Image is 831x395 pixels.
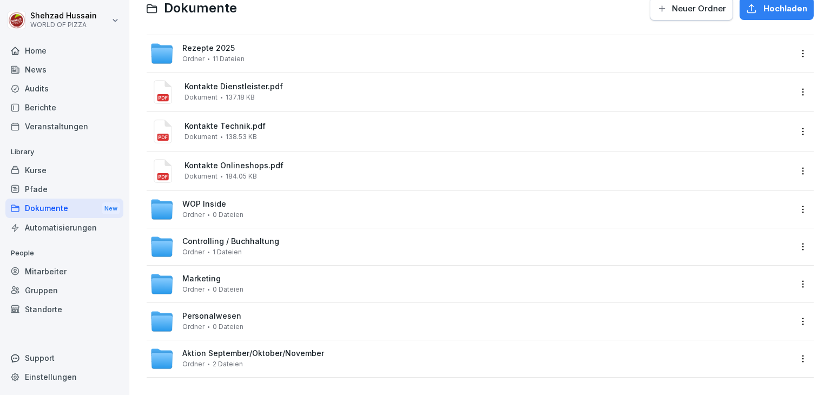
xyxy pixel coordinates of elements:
p: People [5,245,123,262]
span: Ordner [182,55,205,63]
a: Controlling / BuchhaltungOrdner1 Dateien [150,235,791,259]
div: New [102,202,120,215]
span: Dokumente [164,1,237,16]
span: 137.18 KB [226,94,255,101]
a: Automatisierungen [5,218,123,237]
span: Kontakte Onlineshops.pdf [184,161,791,170]
span: 0 Dateien [213,323,243,331]
span: Marketing [182,274,221,284]
span: Personalwesen [182,312,241,321]
span: Rezepte 2025 [182,44,235,53]
a: Aktion September/Oktober/NovemberOrdner2 Dateien [150,347,791,371]
span: 2 Dateien [213,360,243,368]
a: News [5,60,123,79]
a: Rezepte 2025Ordner11 Dateien [150,42,791,65]
span: Kontakte Dienstleister.pdf [184,82,791,91]
p: WORLD OF PIZZA [30,21,97,29]
span: 1 Dateien [213,248,242,256]
a: Veranstaltungen [5,117,123,136]
a: Audits [5,79,123,98]
span: Ordner [182,286,205,293]
span: Dokument [184,173,217,180]
p: Library [5,143,123,161]
span: 184.05 KB [226,173,257,180]
div: Support [5,348,123,367]
a: Home [5,41,123,60]
a: Standorte [5,300,123,319]
span: Hochladen [763,3,807,15]
a: DokumenteNew [5,199,123,219]
span: 138.53 KB [226,133,257,141]
a: Gruppen [5,281,123,300]
span: Neuer Ordner [672,3,726,15]
a: PersonalwesenOrdner0 Dateien [150,310,791,333]
span: Kontakte Technik.pdf [184,122,791,131]
span: Controlling / Buchhaltung [182,237,279,246]
span: Ordner [182,211,205,219]
span: Aktion September/Oktober/November [182,349,324,358]
a: Berichte [5,98,123,117]
a: Einstellungen [5,367,123,386]
span: Dokument [184,133,217,141]
span: WOP Inside [182,200,226,209]
span: 0 Dateien [213,286,243,293]
span: Dokument [184,94,217,101]
a: Pfade [5,180,123,199]
span: Ordner [182,360,205,368]
a: Kurse [5,161,123,180]
p: Shehzad Hussain [30,11,97,21]
a: WOP InsideOrdner0 Dateien [150,198,791,221]
a: MarketingOrdner0 Dateien [150,272,791,296]
span: Ordner [182,248,205,256]
div: Dokumente [5,199,123,219]
a: Mitarbeiter [5,262,123,281]
span: 11 Dateien [213,55,245,63]
span: 0 Dateien [213,211,243,219]
span: Ordner [182,323,205,331]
